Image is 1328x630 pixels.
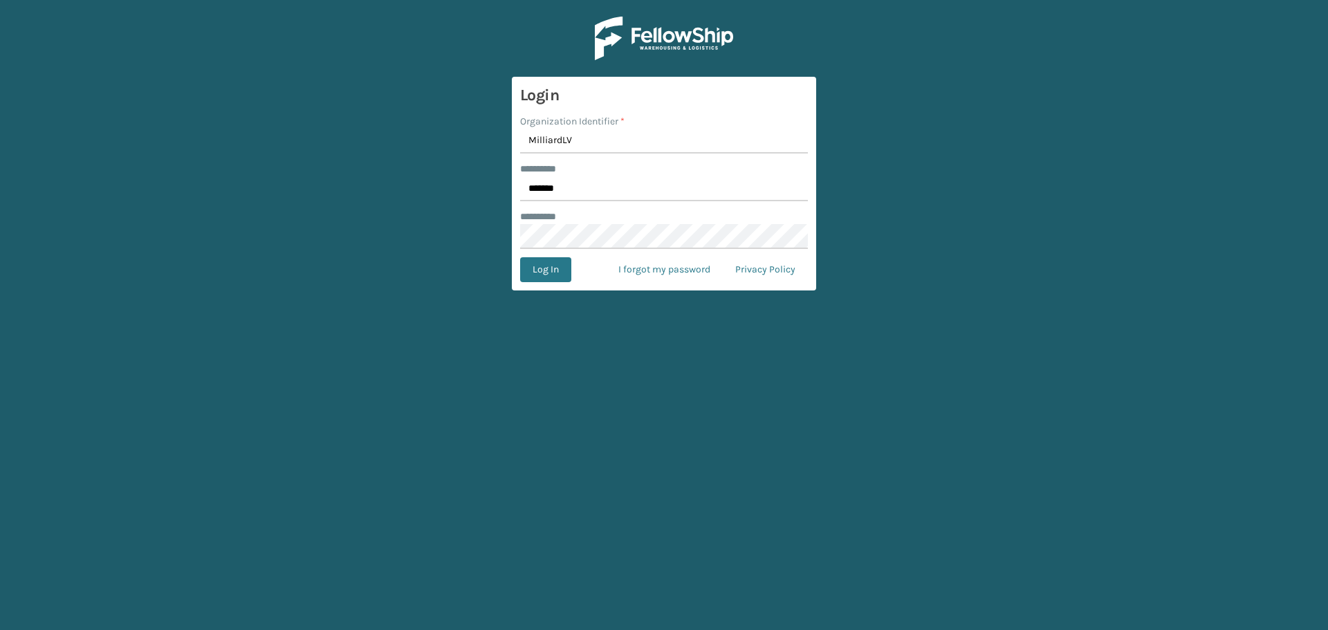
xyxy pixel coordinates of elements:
label: Organization Identifier [520,114,625,129]
a: I forgot my password [606,257,723,282]
button: Log In [520,257,571,282]
h3: Login [520,85,808,106]
a: Privacy Policy [723,257,808,282]
img: Logo [595,17,733,60]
